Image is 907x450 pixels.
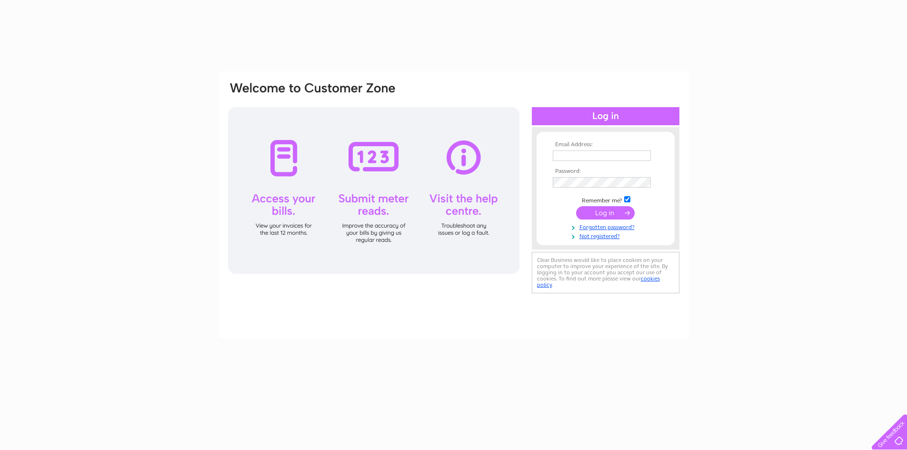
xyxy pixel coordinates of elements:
[550,168,661,175] th: Password:
[532,252,679,293] div: Clear Business would like to place cookies on your computer to improve your experience of the sit...
[550,141,661,148] th: Email Address:
[576,206,635,220] input: Submit
[553,231,661,240] a: Not registered?
[553,222,661,231] a: Forgotten password?
[550,195,661,204] td: Remember me?
[537,275,660,288] a: cookies policy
